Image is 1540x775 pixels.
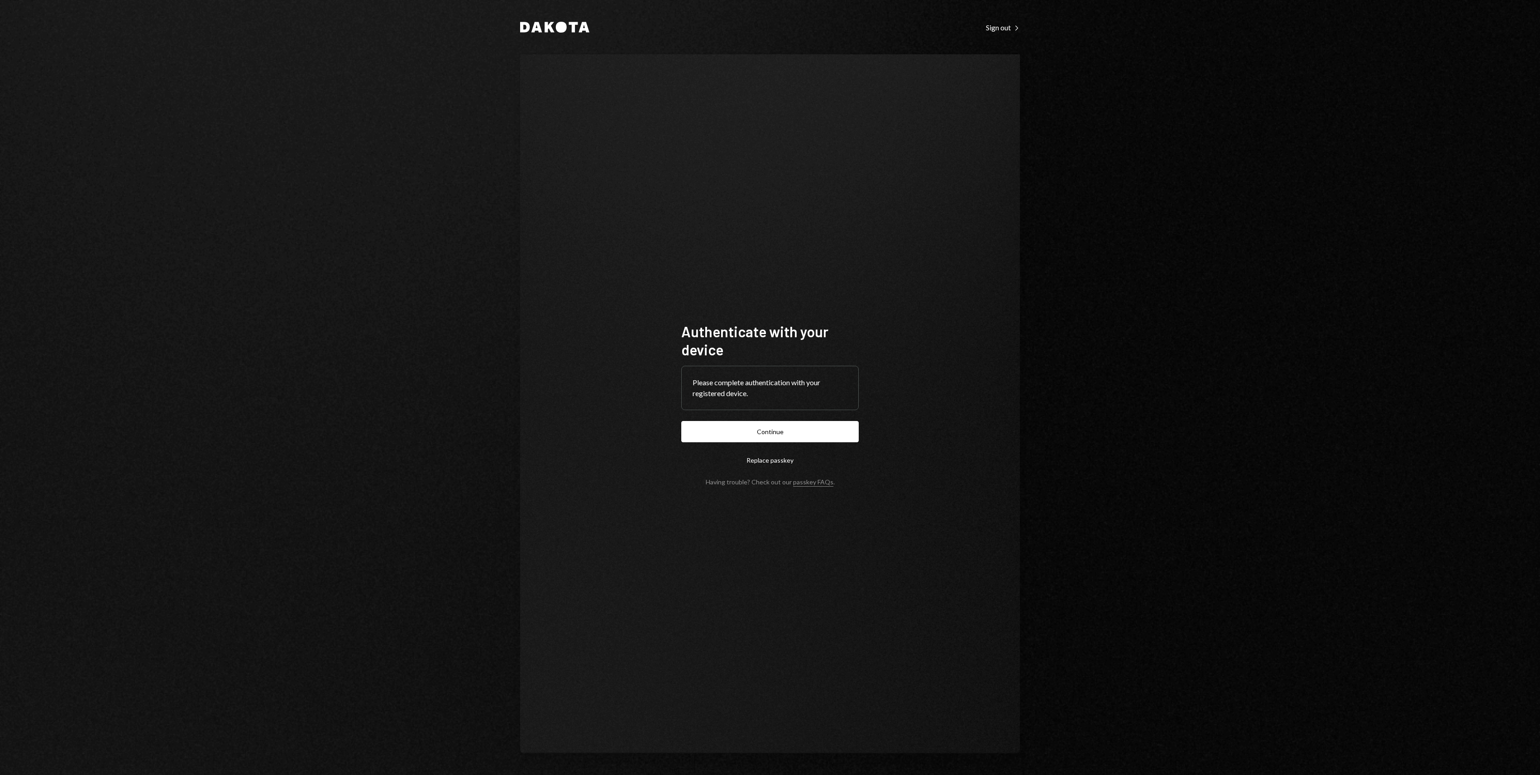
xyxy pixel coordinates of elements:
[706,478,835,486] div: Having trouble? Check out our .
[681,421,859,442] button: Continue
[793,478,833,487] a: passkey FAQs
[681,450,859,471] button: Replace passkey
[693,377,847,399] div: Please complete authentication with your registered device.
[681,322,859,359] h1: Authenticate with your device
[986,23,1020,32] div: Sign out
[986,22,1020,32] a: Sign out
